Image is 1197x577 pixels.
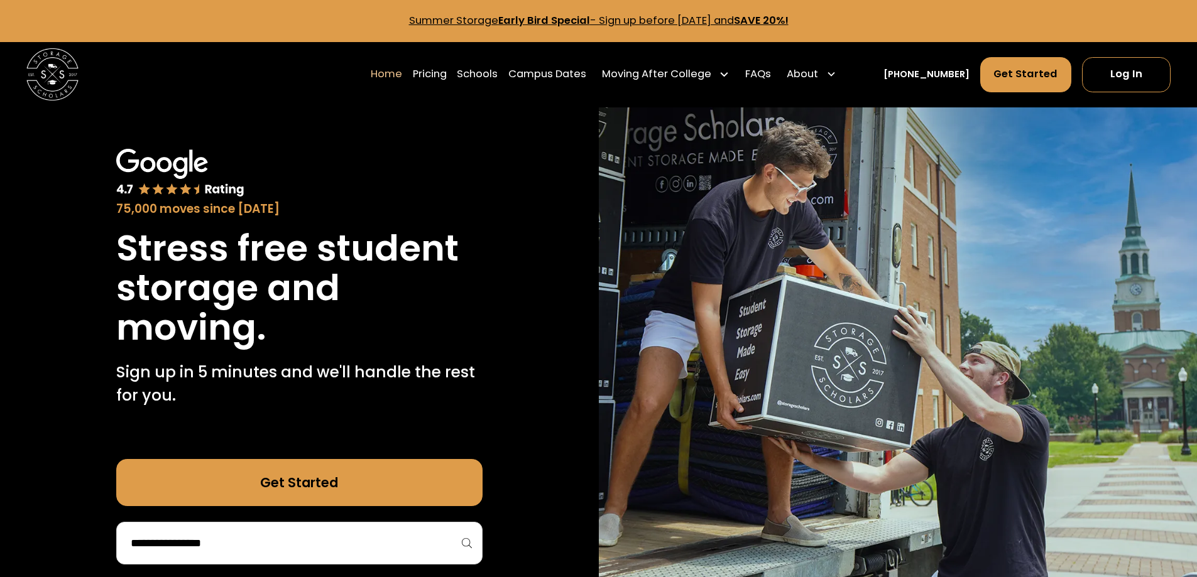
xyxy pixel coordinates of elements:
strong: Early Bird Special [498,13,590,28]
a: Get Started [980,57,1072,92]
img: Storage Scholars main logo [26,48,79,100]
a: FAQs [745,56,771,92]
a: Pricing [413,56,447,92]
h1: Stress free student storage and moving. [116,229,483,347]
div: About [782,56,842,92]
a: Get Started [116,459,483,506]
a: Campus Dates [508,56,586,92]
a: Summer StorageEarly Bird Special- Sign up before [DATE] andSAVE 20%! [409,13,789,28]
a: home [26,48,79,100]
img: Google 4.7 star rating [116,149,244,198]
a: [PHONE_NUMBER] [883,68,970,82]
p: Sign up in 5 minutes and we'll handle the rest for you. [116,360,483,407]
a: Schools [457,56,498,92]
div: Moving After College [602,67,711,82]
div: About [787,67,818,82]
a: Home [371,56,402,92]
strong: SAVE 20%! [734,13,789,28]
a: Log In [1082,57,1171,92]
div: Moving After College [597,56,735,92]
div: 75,000 moves since [DATE] [116,200,483,218]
